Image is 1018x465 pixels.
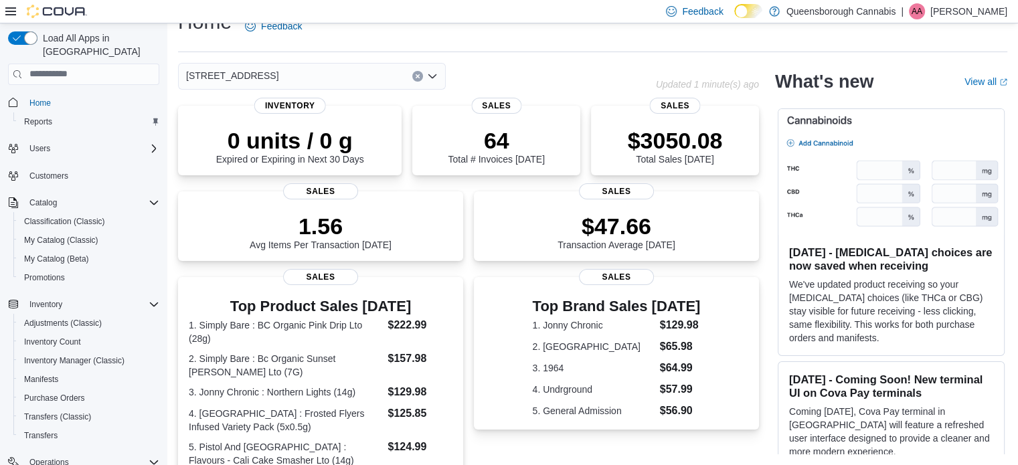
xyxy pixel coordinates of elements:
[29,143,50,154] span: Users
[660,403,701,419] dd: $56.90
[660,339,701,355] dd: $65.98
[19,251,159,267] span: My Catalog (Beta)
[29,299,62,310] span: Inventory
[24,195,159,211] span: Catalog
[24,254,89,264] span: My Catalog (Beta)
[13,389,165,407] button: Purchase Orders
[19,409,159,425] span: Transfers (Classic)
[734,4,762,18] input: Dark Mode
[24,216,105,227] span: Classification (Classic)
[660,360,701,376] dd: $64.99
[412,71,423,82] button: Clear input
[786,3,896,19] p: Queensborough Cannabis
[24,337,81,347] span: Inventory Count
[24,430,58,441] span: Transfers
[250,213,392,250] div: Avg Items Per Transaction [DATE]
[189,385,382,399] dt: 3. Jonny Chronic : Northern Lights (14g)
[533,404,655,417] dt: 5. General Admission
[3,93,165,112] button: Home
[24,168,74,184] a: Customers
[19,353,159,369] span: Inventory Manager (Classic)
[24,374,58,385] span: Manifests
[24,393,85,403] span: Purchase Orders
[628,127,723,154] p: $3050.08
[24,195,62,211] button: Catalog
[448,127,544,165] div: Total # Invoices [DATE]
[775,71,873,92] h2: What's new
[19,334,86,350] a: Inventory Count
[24,272,65,283] span: Promotions
[19,428,63,444] a: Transfers
[13,333,165,351] button: Inventory Count
[3,295,165,314] button: Inventory
[3,139,165,158] button: Users
[189,352,382,379] dt: 2. Simply Bare : Bc Organic Sunset [PERSON_NAME] Lto (7G)
[558,213,675,250] div: Transaction Average [DATE]
[189,407,382,434] dt: 4. [GEOGRAPHIC_DATA] : Frosted Flyers Infused Variety Pack (5x0.5g)
[579,183,654,199] span: Sales
[650,98,700,114] span: Sales
[24,116,52,127] span: Reports
[999,78,1007,86] svg: External link
[254,98,326,114] span: Inventory
[24,235,98,246] span: My Catalog (Classic)
[19,390,159,406] span: Purchase Orders
[13,370,165,389] button: Manifests
[19,315,159,331] span: Adjustments (Classic)
[3,166,165,185] button: Customers
[250,213,392,240] p: 1.56
[13,351,165,370] button: Inventory Manager (Classic)
[24,296,159,312] span: Inventory
[189,298,452,314] h3: Top Product Sales [DATE]
[388,405,452,422] dd: $125.85
[19,251,94,267] a: My Catalog (Beta)
[13,250,165,268] button: My Catalog (Beta)
[27,5,87,18] img: Cova
[283,183,358,199] span: Sales
[682,5,723,18] span: Feedback
[13,112,165,131] button: Reports
[261,19,302,33] span: Feedback
[19,270,159,286] span: Promotions
[388,317,452,333] dd: $222.99
[448,127,544,154] p: 64
[13,231,165,250] button: My Catalog (Classic)
[19,428,159,444] span: Transfers
[189,318,382,345] dt: 1. Simply Bare : BC Organic Pink Drip Lto (28g)
[656,79,759,90] p: Updated 1 minute(s) ago
[471,98,521,114] span: Sales
[3,193,165,212] button: Catalog
[24,411,91,422] span: Transfers (Classic)
[533,340,655,353] dt: 2. [GEOGRAPHIC_DATA]
[24,318,102,329] span: Adjustments (Classic)
[19,213,110,229] a: Classification (Classic)
[388,439,452,455] dd: $124.99
[427,71,438,82] button: Open list of options
[24,94,159,111] span: Home
[13,426,165,445] button: Transfers
[558,213,675,240] p: $47.66
[19,315,107,331] a: Adjustments (Classic)
[37,31,159,58] span: Load All Apps in [GEOGRAPHIC_DATA]
[19,114,58,130] a: Reports
[29,171,68,181] span: Customers
[19,114,159,130] span: Reports
[19,390,90,406] a: Purchase Orders
[533,383,655,396] dt: 4. Undrground
[930,3,1007,19] p: [PERSON_NAME]
[24,141,159,157] span: Users
[533,318,655,332] dt: 1. Jonny Chronic
[240,13,307,39] a: Feedback
[24,167,159,184] span: Customers
[24,141,56,157] button: Users
[29,98,51,108] span: Home
[19,270,70,286] a: Promotions
[19,371,64,387] a: Manifests
[533,298,701,314] h3: Top Brand Sales [DATE]
[186,68,278,84] span: [STREET_ADDRESS]
[24,355,124,366] span: Inventory Manager (Classic)
[912,3,922,19] span: AA
[388,384,452,400] dd: $129.98
[964,76,1007,87] a: View allExternal link
[660,381,701,397] dd: $57.99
